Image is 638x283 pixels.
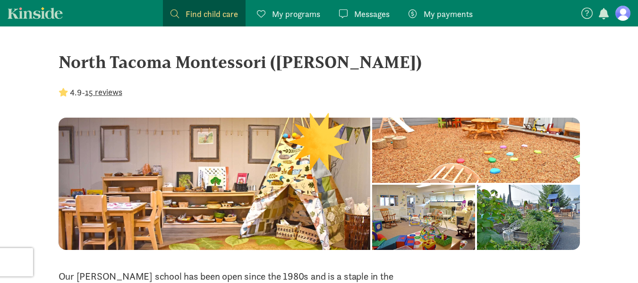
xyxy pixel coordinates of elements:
div: North Tacoma Montessori ([PERSON_NAME]) [59,49,580,75]
span: Find child care [186,8,238,20]
span: My programs [272,8,320,20]
button: 15 reviews [85,86,122,98]
span: Messages [354,8,390,20]
div: - [59,86,122,99]
a: Kinside [8,7,63,19]
span: My payments [424,8,473,20]
strong: 4.9 [70,87,82,98]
